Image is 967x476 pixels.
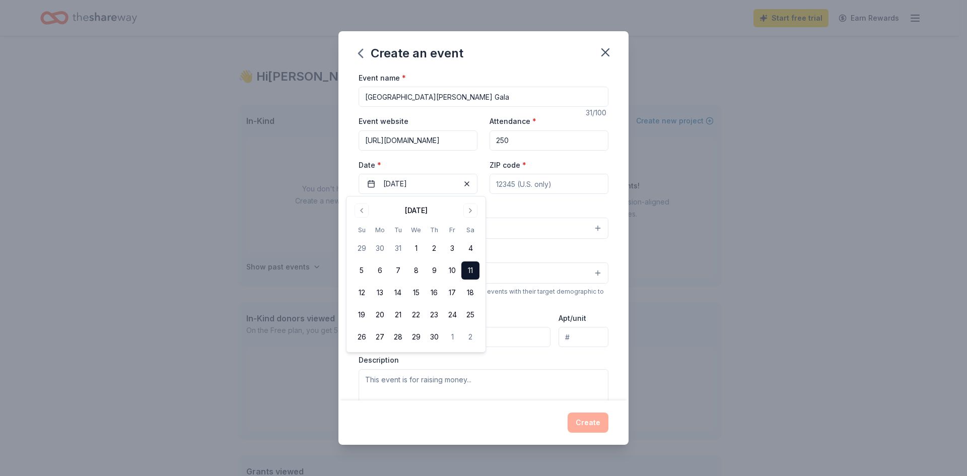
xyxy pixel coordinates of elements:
button: 2 [461,328,479,346]
button: 15 [407,284,425,302]
button: 24 [443,306,461,324]
button: 27 [371,328,389,346]
button: Go to next month [463,203,477,218]
button: 29 [407,328,425,346]
button: 22 [407,306,425,324]
th: Saturday [461,225,479,235]
button: 9 [425,261,443,280]
th: Friday [443,225,461,235]
button: 23 [425,306,443,324]
button: 1 [443,328,461,346]
button: 17 [443,284,461,302]
button: 3 [443,239,461,257]
button: 31 [389,239,407,257]
button: Go to previous month [355,203,369,218]
button: 21 [389,306,407,324]
div: Create an event [359,45,463,61]
button: 1 [407,239,425,257]
input: 12345 (U.S. only) [490,174,608,194]
div: [DATE] [405,205,428,217]
label: Description [359,355,399,365]
button: 4 [461,239,479,257]
button: 18 [461,284,479,302]
button: 25 [461,306,479,324]
button: 20 [371,306,389,324]
button: 2 [425,239,443,257]
button: 28 [389,328,407,346]
button: 13 [371,284,389,302]
button: 6 [371,261,389,280]
button: 16 [425,284,443,302]
button: 10 [443,261,461,280]
button: 26 [353,328,371,346]
button: 8 [407,261,425,280]
input: 20 [490,130,608,151]
th: Wednesday [407,225,425,235]
label: ZIP code [490,160,526,170]
button: [DATE] [359,174,477,194]
button: 19 [353,306,371,324]
label: Event website [359,116,408,126]
label: Event name [359,73,406,83]
div: 31 /100 [586,107,608,119]
th: Thursday [425,225,443,235]
label: Apt/unit [559,313,586,323]
button: 30 [371,239,389,257]
th: Sunday [353,225,371,235]
input: Spring Fundraiser [359,87,608,107]
button: 29 [353,239,371,257]
input: # [559,327,608,347]
button: 30 [425,328,443,346]
button: 5 [353,261,371,280]
label: Attendance [490,116,536,126]
button: 14 [389,284,407,302]
th: Tuesday [389,225,407,235]
input: https://www... [359,130,477,151]
button: 7 [389,261,407,280]
button: 12 [353,284,371,302]
button: 11 [461,261,479,280]
th: Monday [371,225,389,235]
label: Date [359,160,477,170]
